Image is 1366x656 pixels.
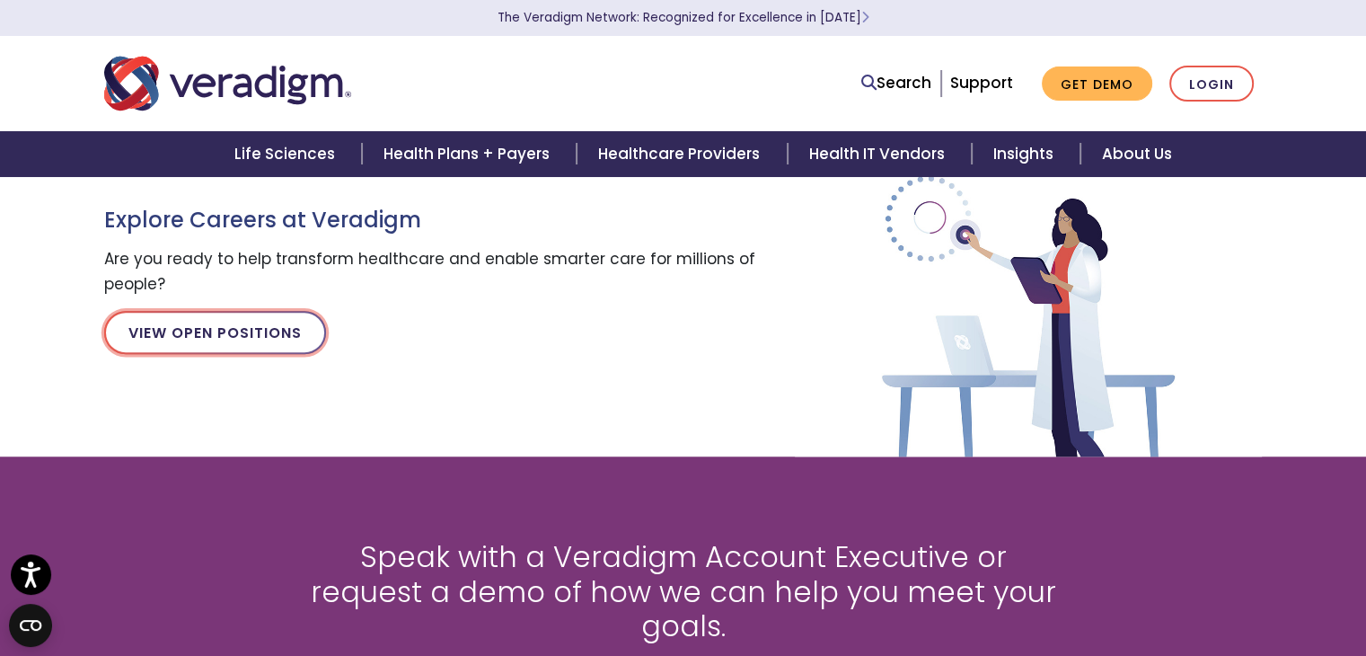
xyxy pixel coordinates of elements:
[972,131,1080,177] a: Insights
[950,72,1013,93] a: Support
[104,208,769,234] h3: Explore Careers at Veradigm
[104,54,351,113] img: Veradigm logo
[302,540,1065,643] h2: Speak with a Veradigm Account Executive or request a demo of how we can help you meet your goals.
[577,131,787,177] a: Healthcare Providers
[104,311,326,354] a: View Open Positions
[498,9,869,26] a: The Veradigm Network: Recognized for Excellence in [DATE]Learn More
[213,131,362,177] a: Life Sciences
[104,247,769,296] p: Are you ready to help transform healthcare and enable smarter care for millions of people?
[362,131,577,177] a: Health Plans + Payers
[1042,66,1152,102] a: Get Demo
[1169,66,1254,102] a: Login
[861,71,931,95] a: Search
[9,604,52,647] button: Open CMP widget
[788,131,972,177] a: Health IT Vendors
[861,9,869,26] span: Learn More
[1080,131,1194,177] a: About Us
